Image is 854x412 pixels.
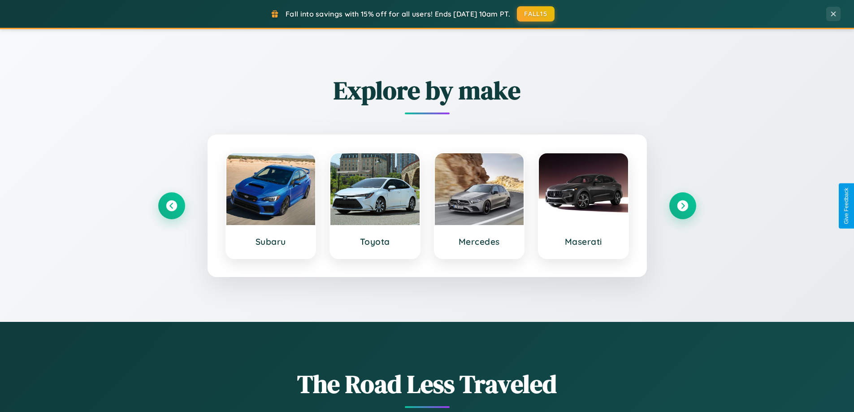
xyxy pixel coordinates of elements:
[843,188,850,224] div: Give Feedback
[444,236,515,247] h3: Mercedes
[286,9,510,18] span: Fall into savings with 15% off for all users! Ends [DATE] 10am PT.
[158,73,696,108] h2: Explore by make
[548,236,619,247] h3: Maserati
[517,6,555,22] button: FALL15
[339,236,411,247] h3: Toyota
[235,236,307,247] h3: Subaru
[158,367,696,401] h1: The Road Less Traveled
